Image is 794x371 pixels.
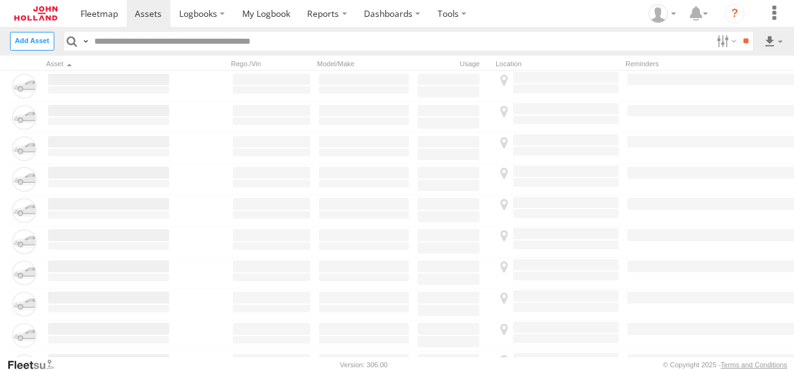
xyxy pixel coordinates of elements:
div: Adam Dippie [644,4,680,23]
div: Reminders [625,59,719,68]
label: Create New Asset [10,32,54,50]
a: Visit our Website [7,359,64,371]
label: Search Query [80,32,90,50]
div: Model/Make [317,59,411,68]
div: Rego./Vin [231,59,312,68]
div: Location [496,59,620,68]
i: ? [725,4,745,24]
a: Return to Dashboard [3,3,69,24]
div: © Copyright 2025 - [663,361,787,369]
div: Version: 306.00 [340,361,388,369]
div: Click to Sort [46,59,171,68]
div: Usage [416,59,491,68]
label: Export results as... [763,32,784,50]
a: Terms and Conditions [721,361,787,369]
label: Search Filter Options [712,32,738,50]
img: jhg-logo.svg [14,6,57,21]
